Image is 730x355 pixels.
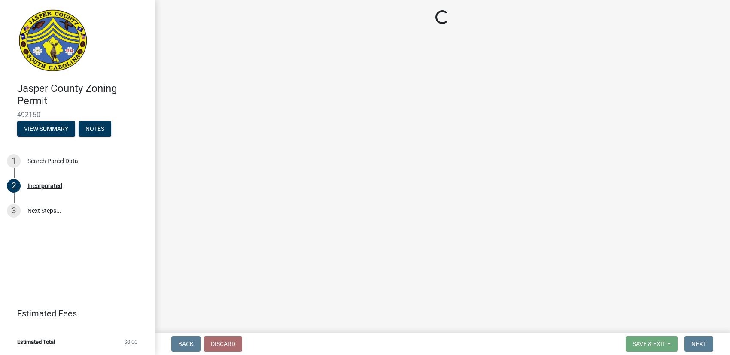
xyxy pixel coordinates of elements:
button: Discard [204,336,242,352]
button: Save & Exit [626,336,678,352]
wm-modal-confirm: Summary [17,126,75,133]
wm-modal-confirm: Notes [79,126,111,133]
div: 1 [7,154,21,168]
button: Back [171,336,201,352]
button: Notes [79,121,111,137]
span: $0.00 [124,339,137,345]
span: Save & Exit [633,340,666,347]
span: Next [691,340,706,347]
span: Back [178,340,194,347]
button: Next [684,336,713,352]
div: 2 [7,179,21,193]
img: Jasper County, South Carolina [17,9,89,73]
span: 492150 [17,111,137,119]
button: View Summary [17,121,75,137]
div: Incorporated [27,183,62,189]
span: Estimated Total [17,339,55,345]
h4: Jasper County Zoning Permit [17,82,148,107]
a: Estimated Fees [7,305,141,322]
div: Search Parcel Data [27,158,78,164]
div: 3 [7,204,21,218]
